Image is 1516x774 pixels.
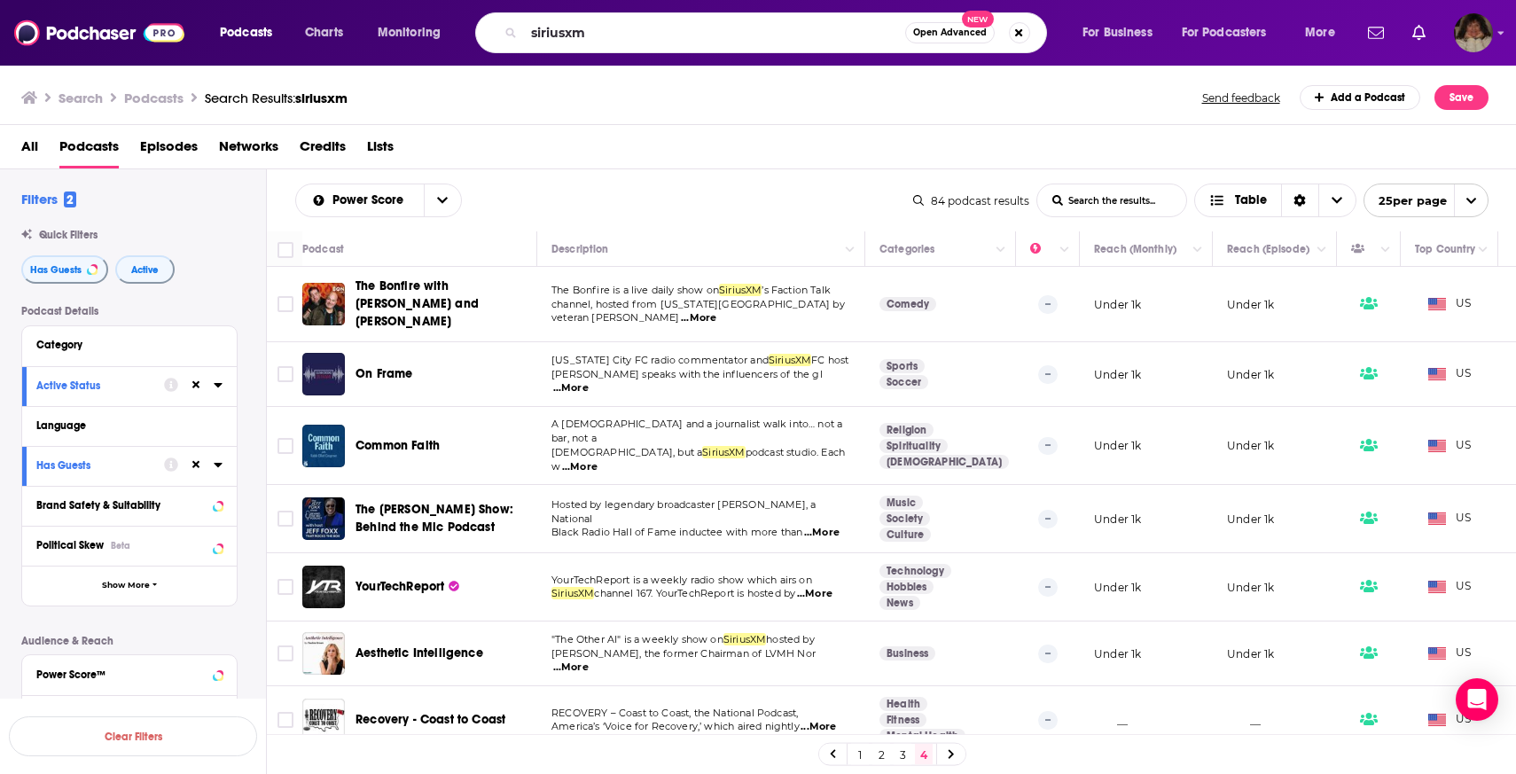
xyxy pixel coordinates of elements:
[356,501,531,536] a: The [PERSON_NAME] Show: Behind the Mic Podcast
[111,540,130,551] div: Beta
[36,379,152,392] div: Active Status
[1030,238,1055,260] div: Power Score
[1364,184,1489,217] button: open menu
[551,587,594,599] span: SiriusXM
[295,90,348,106] span: siriusxm
[219,132,278,168] a: Networks
[879,423,934,437] a: Religion
[1456,678,1498,721] div: Open Intercom Messenger
[804,526,840,540] span: ...More
[36,534,223,556] button: Political SkewBeta
[300,132,346,168] a: Credits
[302,238,344,260] div: Podcast
[551,446,845,473] span: podcast studio. Each w
[1227,297,1274,312] p: Under 1k
[801,720,836,734] span: ...More
[1038,295,1058,313] p: --
[277,366,293,382] span: Toggle select row
[302,497,345,540] a: The Jeff Foxx Show: Behind the Mic Podcast
[551,526,802,538] span: Black Radio Hall of Fame inductee with more than
[1300,85,1421,110] a: Add a Podcast
[1361,18,1391,48] a: Show notifications dropdown
[1227,367,1274,382] p: Under 1k
[1197,90,1285,106] button: Send feedback
[1194,184,1356,217] h2: Choose View
[356,437,440,455] a: Common Faith
[378,20,441,45] span: Monitoring
[1428,365,1472,383] span: US
[356,366,412,381] span: On Frame
[295,184,462,217] h2: Choose List sort
[915,744,933,765] a: 4
[356,278,531,331] a: The Bonfire with [PERSON_NAME] and [PERSON_NAME]
[36,494,223,516] button: Brand Safety & Suitability
[424,184,461,216] button: open menu
[356,278,479,329] span: The Bonfire with [PERSON_NAME] and [PERSON_NAME]
[702,446,745,458] span: SiriusXM
[21,191,76,207] h2: Filters
[356,502,513,535] span: The [PERSON_NAME] Show: Behind the Mic Podcast
[1038,365,1058,383] p: --
[277,579,293,595] span: Toggle select row
[879,596,920,610] a: News
[1454,13,1493,52] span: Logged in as angelport
[840,239,861,261] button: Column Actions
[1094,438,1141,453] p: Under 1k
[1094,713,1128,728] p: __
[1375,239,1396,261] button: Column Actions
[1094,238,1176,260] div: Reach (Monthly)
[131,265,159,275] span: Active
[1428,711,1472,729] span: US
[277,645,293,661] span: Toggle select row
[551,707,798,719] span: RECOVERY – Coast to Coast, the National Podcast,
[551,418,842,444] span: A [DEMOGRAPHIC_DATA] and a journalist walk into… not a bar, not a
[872,744,890,765] a: 2
[1094,512,1141,527] p: Under 1k
[36,414,223,436] button: Language
[302,283,345,325] a: The Bonfire with Big Jay Oakerson and Robert Kelly
[207,19,295,47] button: open menu
[356,645,483,661] span: Aesthetic Intelligence
[21,305,238,317] p: Podcast Details
[21,635,238,647] p: Audience & Reach
[140,132,198,168] a: Episodes
[302,353,345,395] img: On Frame
[879,580,934,594] a: Hobbies
[277,712,293,728] span: Toggle select row
[115,255,175,284] button: Active
[1182,20,1267,45] span: For Podcasters
[769,354,811,366] span: SiriusXM
[36,499,207,512] div: Brand Safety & Suitability
[102,581,150,590] span: Show More
[64,192,76,207] span: 2
[551,720,800,732] span: America’s ‘Voice for Recovery,’ which aired nightly
[302,632,345,675] img: Aesthetic Intelligence
[879,359,925,373] a: Sports
[356,438,440,453] span: Common Faith
[356,712,505,727] span: Recovery - Coast to Coast
[1227,713,1261,728] p: __
[1428,645,1472,662] span: US
[21,132,38,168] a: All
[879,455,1009,469] a: [DEMOGRAPHIC_DATA]
[551,574,812,586] span: YourTechReport is a weekly radio show which airs on
[879,512,930,526] a: Society
[1227,646,1274,661] p: Under 1k
[879,375,928,389] a: Soccer
[879,697,927,711] a: Health
[551,498,816,525] span: Hosted by legendary broadcaster [PERSON_NAME], a National
[524,19,905,47] input: Search podcasts, credits, & more...
[1094,646,1141,661] p: Under 1k
[356,579,444,594] span: YourTechReport
[879,646,935,661] a: Business
[36,333,223,356] button: Category
[302,425,345,467] img: Common Faith
[277,296,293,312] span: Toggle select row
[277,438,293,454] span: Toggle select row
[913,194,1029,207] div: 84 podcast results
[551,368,823,380] span: [PERSON_NAME] speaks with the influencers of the gl
[30,265,82,275] span: Has Guests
